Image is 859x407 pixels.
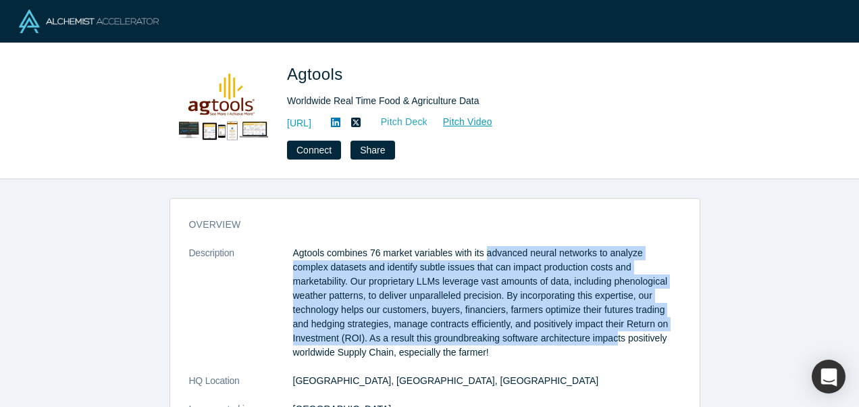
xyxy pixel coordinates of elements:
[287,116,311,130] a: [URL]
[366,114,428,130] a: Pitch Deck
[293,374,681,388] dd: [GEOGRAPHIC_DATA], [GEOGRAPHIC_DATA], [GEOGRAPHIC_DATA]
[189,374,293,402] dt: HQ Location
[189,218,662,232] h3: overview
[19,9,159,33] img: Alchemist Logo
[189,246,293,374] dt: Description
[287,65,348,83] span: Agtools
[287,141,341,160] button: Connect
[350,141,394,160] button: Share
[287,94,665,108] div: Worldwide Real Time Food & Agriculture Data
[174,62,268,157] img: Agtools's Logo
[428,114,493,130] a: Pitch Video
[293,246,681,360] p: Agtools combines 76 market variables with its advanced neural networks to analyze complex dataset...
